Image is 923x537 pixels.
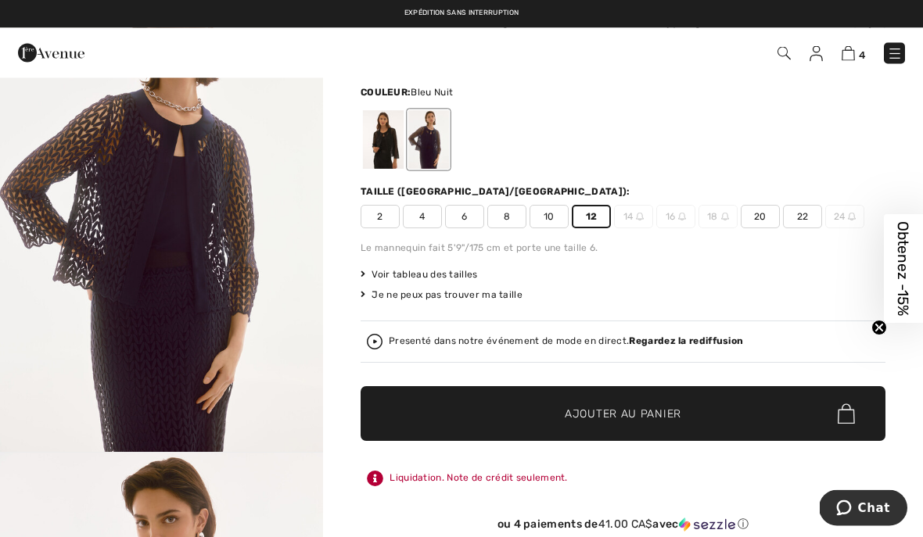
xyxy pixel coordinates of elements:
[361,288,885,303] div: Je ne peux pas trouver ma taille
[679,518,735,532] img: Sezzle
[572,206,611,229] span: 12
[361,387,885,442] button: Ajouter au panier
[678,213,686,221] img: ring-m.svg
[636,213,644,221] img: ring-m.svg
[598,518,653,532] span: 41.00 CA$
[838,404,855,424] img: Bag.svg
[18,38,84,69] img: 1ère Avenue
[656,206,695,229] span: 16
[487,206,526,229] span: 8
[887,46,903,62] img: Menu
[361,518,885,532] div: ou 4 paiements de avec
[871,320,887,335] button: Close teaser
[361,268,478,282] span: Voir tableau des tailles
[408,111,449,170] div: Bleu Nuit
[18,45,84,59] a: 1ère Avenue
[389,337,743,347] div: Presenté dans notre événement de mode en direct.
[848,213,856,221] img: ring-m.svg
[565,406,681,423] span: Ajouter au panier
[367,335,382,350] img: Regardez la rediffusion
[895,221,913,316] span: Obtenez -15%
[884,214,923,323] div: Obtenez -15%Close teaser
[629,336,743,347] strong: Regardez la rediffusion
[361,206,400,229] span: 2
[741,206,780,229] span: 20
[445,206,484,229] span: 6
[783,206,822,229] span: 22
[721,213,729,221] img: ring-m.svg
[361,88,411,98] span: Couleur:
[778,47,791,60] img: Recherche
[810,46,823,62] img: Mes infos
[361,242,885,256] div: Le mannequin fait 5'9"/175 cm et porte une taille 6.
[530,206,569,229] span: 10
[859,49,865,61] span: 4
[842,44,865,63] a: 4
[361,185,634,199] div: Taille ([GEOGRAPHIC_DATA]/[GEOGRAPHIC_DATA]):
[361,465,885,493] div: Liquidation. Note de crédit seulement.
[363,111,404,170] div: Noir
[403,206,442,229] span: 4
[825,206,864,229] span: 24
[614,206,653,229] span: 14
[842,46,855,61] img: Panier d'achat
[820,490,907,529] iframe: Ouvre un widget dans lequel vous pouvez chatter avec l’un de nos agents
[699,206,738,229] span: 18
[411,88,453,98] span: Bleu Nuit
